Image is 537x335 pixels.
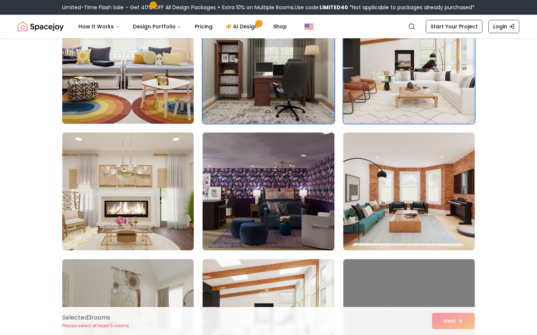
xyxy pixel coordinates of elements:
img: Room room-7 [62,133,194,250]
div: Limited-Time Flash Sale – Get 40% OFF All Design Packages + Extra 10% on Multiple Rooms. [62,4,475,11]
a: Start Your Project [426,20,482,33]
a: Spacejoy [18,19,64,34]
a: Pricing [189,19,218,34]
img: United States [305,22,313,31]
button: Design Portfolio [127,19,187,34]
span: *Not applicable to packages already purchased* [348,4,475,11]
span: Use code: [295,4,348,11]
img: Spacejoy Logo [18,19,64,34]
img: Room room-9 [343,133,475,250]
b: LIMITED40 [320,4,348,11]
nav: Global [18,15,519,38]
img: Room room-4 [62,6,194,124]
a: AI Design [220,19,266,34]
img: Room room-8 [199,130,337,253]
p: Please select at least 5 rooms [62,323,129,329]
img: Room room-6 [343,6,475,124]
p: Selected 3 room s [62,313,129,322]
a: Shop [267,19,293,34]
button: How It Works [73,19,126,34]
img: Room room-5 [203,6,334,124]
a: Login [488,20,519,33]
nav: Main [73,19,293,34]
